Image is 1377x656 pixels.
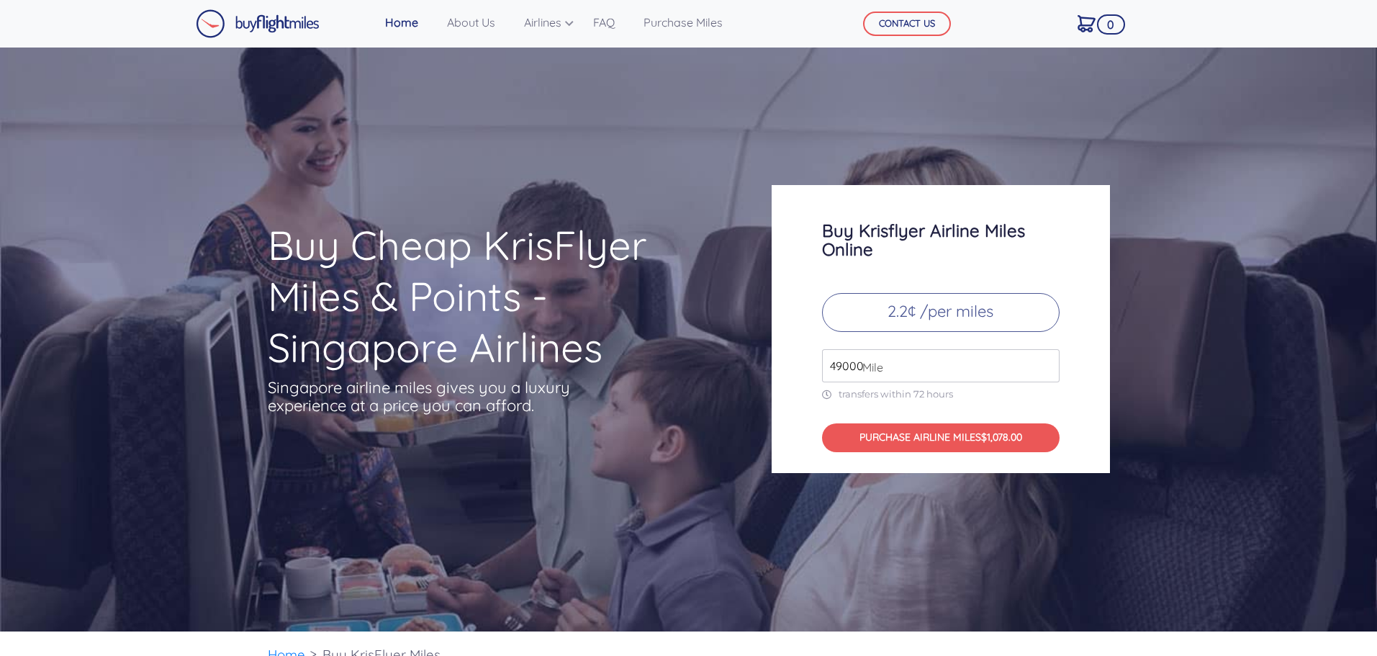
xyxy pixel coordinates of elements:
[855,359,883,376] span: Mile
[268,220,715,373] h1: Buy Cheap KrisFlyer Miles & Points - Singapore Airlines
[863,12,951,36] button: CONTACT US
[379,8,424,37] a: Home
[441,8,501,37] a: About Us
[822,388,1060,400] p: transfers within 72 hours
[822,293,1060,332] p: 2.2¢ /per miles
[196,6,320,42] a: Buy Flight Miles Logo
[822,221,1060,259] h3: Buy Krisflyer Airline Miles Online
[638,8,728,37] a: Purchase Miles
[1097,14,1125,35] span: 0
[1078,15,1096,32] img: Cart
[196,9,320,38] img: Buy Flight Miles Logo
[268,379,592,415] p: Singapore airline miles gives you a luxury experience at a price you can afford.
[518,8,570,37] a: Airlines
[822,423,1060,453] button: PURCHASE AIRLINE MILES$1,078.00
[587,8,620,37] a: FAQ
[981,431,1022,444] span: $1,078.00
[1072,8,1101,38] a: 0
